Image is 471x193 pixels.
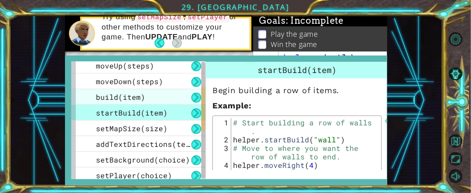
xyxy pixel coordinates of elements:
[215,169,231,186] div: 5
[186,13,229,22] code: setPlayer
[102,12,243,42] p: Try using , or other methods to customize your game. Then and !
[255,53,279,79] div: 30
[96,92,145,102] span: build(item)
[96,77,163,86] span: moveDown(steps)
[286,15,344,26] span: : Incomplete
[192,33,213,41] strong: PLAY
[215,135,231,144] div: 2
[96,61,154,70] span: moveUp(steps)
[96,171,172,180] span: setPlayer(choice)
[449,152,462,166] button: Maximize Browser
[206,62,388,78] div: startBuild(item)
[136,13,184,22] code: setMapSize
[215,144,231,161] div: 3
[258,64,337,75] span: startBuild(item)
[215,161,231,169] div: 4
[172,38,182,48] button: Next
[96,108,168,117] span: startBuild(item)
[155,38,172,48] button: Back
[215,118,231,135] div: 1
[145,33,178,41] strong: UPDATE
[271,39,317,49] p: Win the game
[212,101,251,110] strong: :
[271,29,318,39] p: Play the game
[449,169,462,183] button: Mute
[259,15,344,26] span: Goals
[96,155,190,164] span: setBackground(choice)
[212,101,249,110] span: Example
[96,124,168,133] span: setMapSize(size)
[449,32,462,46] button: Level Options
[449,67,462,81] button: AI Hint
[96,139,199,149] span: addTextDirections(text)
[450,133,471,150] a: Back to Map
[449,134,462,148] button: Back to Map
[212,85,382,96] p: Begin building a row of items.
